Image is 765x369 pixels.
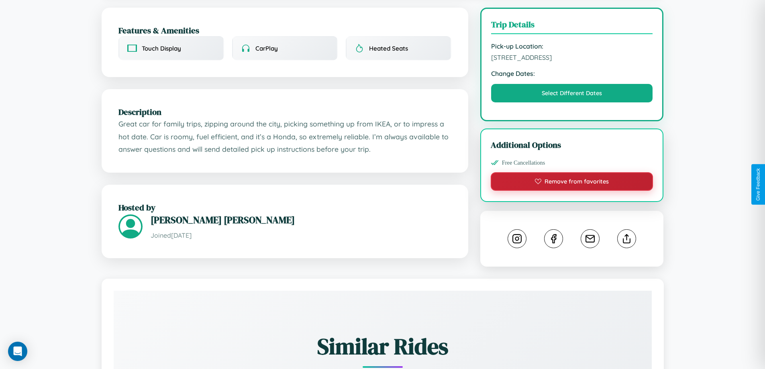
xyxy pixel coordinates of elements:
[151,230,451,241] p: Joined [DATE]
[142,331,624,362] h2: Similar Rides
[502,159,545,166] span: Free Cancellations
[151,213,451,226] h3: [PERSON_NAME] [PERSON_NAME]
[118,24,451,36] h2: Features & Amenities
[118,106,451,118] h2: Description
[118,202,451,213] h2: Hosted by
[118,118,451,156] p: Great car for family trips, zipping around the city, picking something up from IKEA, or to impres...
[491,172,653,191] button: Remove from favorites
[491,53,653,61] span: [STREET_ADDRESS]
[491,42,653,50] strong: Pick-up Location:
[491,18,653,34] h3: Trip Details
[491,84,653,102] button: Select Different Dates
[142,45,181,52] span: Touch Display
[369,45,408,52] span: Heated Seats
[755,168,761,201] div: Give Feedback
[8,342,27,361] div: Open Intercom Messenger
[255,45,278,52] span: CarPlay
[491,69,653,77] strong: Change Dates:
[491,139,653,151] h3: Additional Options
